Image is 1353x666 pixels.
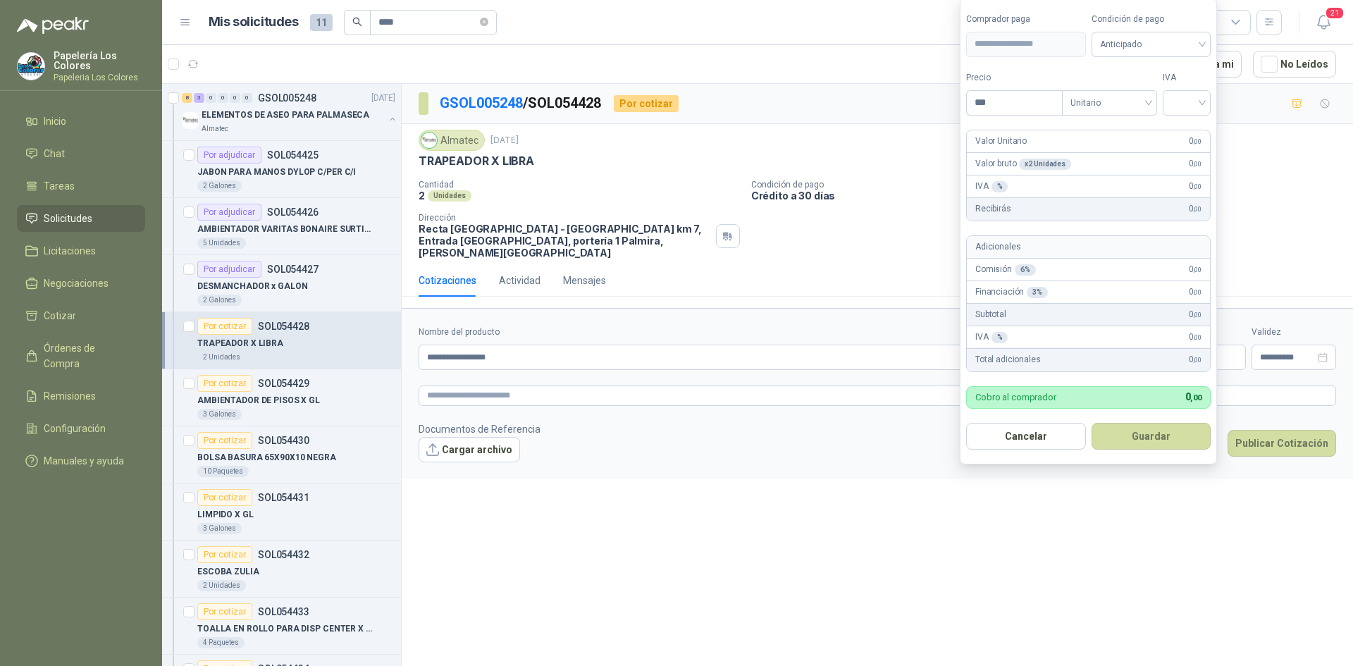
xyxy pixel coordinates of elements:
p: Dirección [419,213,710,223]
a: GSOL005248 [440,94,523,111]
span: 0 [1189,157,1201,171]
p: IVA [975,331,1008,344]
a: Por adjudicarSOL054427DESMANCHADOR x GALON2 Galones [162,255,401,312]
p: TRAPEADOR X LIBRA [419,154,534,168]
div: Almatec [419,130,485,151]
div: Por cotizar [197,318,252,335]
p: ELEMENTOS DE ASEO PARA PALMASECA [202,109,369,122]
span: ,00 [1193,205,1201,213]
div: 2 Unidades [197,352,246,363]
a: Por adjudicarSOL054425JABON PARA MANOS DYLOP C/PER C/I2 Galones [162,141,401,198]
p: Almatec [202,123,228,135]
label: Precio [966,71,1062,85]
div: x 2 Unidades [1019,159,1071,170]
a: Inicio [17,108,145,135]
p: SOL054432 [258,550,309,560]
a: Licitaciones [17,238,145,264]
div: 5 Unidades [197,238,246,249]
span: ,00 [1190,393,1201,402]
p: / SOL054428 [440,92,603,114]
span: Inicio [44,113,66,129]
div: Actividad [499,273,540,288]
span: ,00 [1193,266,1201,273]
label: IVA [1163,71,1211,85]
p: SOL054431 [258,493,309,502]
p: Crédito a 30 días [751,190,1347,202]
span: 21 [1325,6,1345,20]
span: 0 [1189,308,1201,321]
img: Company Logo [18,53,44,80]
a: Manuales y ayuda [17,448,145,474]
p: Valor Unitario [975,135,1027,148]
button: Cancelar [966,423,1086,450]
p: AMBIENTADOR VARITAS BONAIRE SURTIDOS [197,223,373,236]
div: 8 [182,93,192,103]
a: Tareas [17,173,145,199]
p: IVA [975,180,1008,193]
span: Chat [44,146,65,161]
span: 0 [1189,263,1201,276]
p: Subtotal [975,308,1006,321]
a: Remisiones [17,383,145,409]
p: Papelería Los Colores [54,51,145,70]
span: 0 [1189,180,1201,193]
a: Por cotizarSOL054428TRAPEADOR X LIBRA2 Unidades [162,312,401,369]
a: 8 3 0 0 0 0 GSOL005248[DATE] Company LogoELEMENTOS DE ASEO PARA PALMASECAAlmatec [182,90,398,135]
a: Por cotizarSOL054429AMBIENTADOR DE PISOS X GL3 Galones [162,369,401,426]
p: [DATE] [490,134,519,147]
div: 2 Unidades [197,580,246,591]
span: Remisiones [44,388,96,404]
label: Flete [1190,326,1246,339]
div: 2 Galones [197,295,242,306]
div: Por adjudicar [197,261,261,278]
div: 3 Galones [197,523,242,534]
button: No Leídos [1253,51,1336,78]
label: Nombre del producto [419,326,1049,339]
span: Configuración [44,421,106,436]
div: 0 [218,93,228,103]
p: Condición de pago [751,180,1347,190]
a: Solicitudes [17,205,145,232]
label: Condición de pago [1092,13,1211,26]
img: Company Logo [182,112,199,129]
div: Por adjudicar [197,204,261,221]
h1: Mis solicitudes [209,12,299,32]
p: Documentos de Referencia [419,421,540,437]
a: Órdenes de Compra [17,335,145,377]
span: 11 [310,14,333,31]
div: 4 Paquetes [197,637,245,648]
button: 21 [1311,10,1336,35]
span: ,00 [1193,333,1201,341]
p: SOL054430 [258,436,309,445]
div: Unidades [428,190,471,202]
p: LIMPIDO X GL [197,508,254,522]
p: ESCOBA ZULIA [197,565,259,579]
p: SOL054427 [267,264,319,274]
p: Cantidad [419,180,740,190]
a: Por adjudicarSOL054426AMBIENTADOR VARITAS BONAIRE SURTIDOS5 Unidades [162,198,401,255]
span: ,00 [1193,160,1201,168]
div: Por cotizar [197,489,252,506]
div: 0 [230,93,240,103]
p: Recta [GEOGRAPHIC_DATA] - [GEOGRAPHIC_DATA] km 7, Entrada [GEOGRAPHIC_DATA], portería 1 Palmira ,... [419,223,710,259]
button: Guardar [1092,423,1211,450]
span: ,00 [1193,356,1201,364]
span: Anticipado [1100,34,1203,55]
p: Cobro al comprador [975,393,1056,402]
div: 3 % [1027,287,1048,298]
span: close-circle [480,18,488,26]
div: 6 % [1015,264,1036,276]
p: $ 0,00 [1190,345,1246,370]
p: Valor bruto [975,157,1071,171]
div: 0 [242,93,252,103]
span: Negociaciones [44,276,109,291]
div: Cotizaciones [419,273,476,288]
p: [DATE] [371,92,395,105]
p: GSOL005248 [258,93,316,103]
span: close-circle [480,16,488,29]
p: 2 [419,190,425,202]
p: TOALLA EN ROLLO PARA DISP CENTER X 6 UND MARCA ELITE [197,622,373,636]
div: % [991,332,1008,343]
span: ,00 [1193,183,1201,190]
span: 0 [1189,202,1201,216]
